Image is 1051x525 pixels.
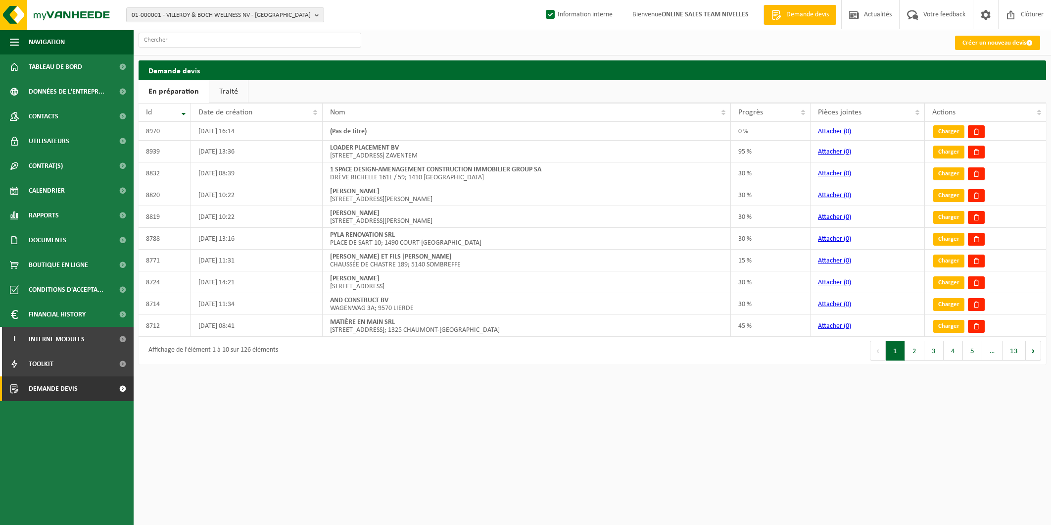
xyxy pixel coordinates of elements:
span: Tableau de bord [29,54,82,79]
span: Id [146,108,152,116]
td: DRÈVE RICHELLE 161L / 59; 1410 [GEOGRAPHIC_DATA] [323,162,731,184]
a: Charger [933,276,964,289]
label: Information interne [544,7,613,22]
td: 30 % [731,228,811,250]
a: Attacher (0) [818,170,851,177]
td: [DATE] 11:31 [191,250,323,271]
a: Attacher (0) [818,322,851,330]
span: Navigation [29,30,65,54]
strong: [PERSON_NAME] [330,275,380,282]
td: [STREET_ADDRESS][PERSON_NAME] [323,206,731,228]
td: 30 % [731,293,811,315]
a: Charger [933,211,964,224]
td: 8939 [139,141,191,162]
button: Previous [870,341,886,361]
td: [STREET_ADDRESS] ZAVENTEM [323,141,731,162]
span: Demande devis [29,376,78,401]
span: Rapports [29,203,59,228]
span: 0 [846,192,849,199]
strong: 1 SPACE DESIGN-AMENAGEMENT CONSTRUCTION IMMOBILIER GROUP SA [330,166,541,173]
strong: AND CONSTRUCT BV [330,297,388,304]
a: Créer un nouveau devis [955,36,1040,50]
span: I [10,327,19,352]
strong: PYLA RENOVATION SRL [330,231,395,239]
a: Attacher (0) [818,128,851,135]
td: 8771 [139,250,191,271]
button: 13 [1003,341,1026,361]
td: [DATE] 13:16 [191,228,323,250]
a: Attacher (0) [818,279,851,286]
span: 0 [846,322,849,330]
td: WAGENWAG 3A; 9570 LIERDE [323,293,731,315]
strong: ONLINE SALES TEAM NIVELLES [662,11,749,18]
span: 0 [846,148,849,156]
button: 2 [905,341,924,361]
span: … [982,341,1003,361]
td: [DATE] 16:14 [191,122,323,141]
td: [DATE] 13:36 [191,141,323,162]
span: Conditions d'accepta... [29,277,103,302]
td: 8820 [139,184,191,206]
strong: (Pas de titre) [330,128,367,135]
strong: [PERSON_NAME] [330,188,380,195]
span: Date de création [198,108,252,116]
span: Contrat(s) [29,154,63,178]
span: Demande devis [784,10,831,20]
span: 01-000001 - VILLEROY & BOCH WELLNESS NV - [GEOGRAPHIC_DATA] [132,8,311,23]
a: Attacher (0) [818,235,851,243]
span: Calendrier [29,178,65,203]
a: Demande devis [764,5,836,25]
td: 0 % [731,122,811,141]
a: Attacher (0) [818,301,851,308]
button: 3 [924,341,944,361]
a: En préparation [139,80,209,103]
a: Charger [933,255,964,267]
td: [DATE] 08:41 [191,315,323,337]
a: Attacher (0) [818,213,851,221]
button: Next [1026,341,1041,361]
td: 30 % [731,271,811,293]
td: [DATE] 10:22 [191,206,323,228]
input: Chercher [139,33,361,48]
td: 30 % [731,184,811,206]
button: 1 [886,341,905,361]
span: Contacts [29,104,58,129]
strong: [PERSON_NAME] ET FILS [PERSON_NAME] [330,253,452,261]
td: PLACE DE SART 10; 1490 COURT-[GEOGRAPHIC_DATA] [323,228,731,250]
span: 0 [846,128,849,135]
span: Boutique en ligne [29,253,88,277]
span: Toolkit [29,352,53,376]
span: 0 [846,170,849,177]
td: 30 % [731,162,811,184]
td: [DATE] 10:22 [191,184,323,206]
td: 8819 [139,206,191,228]
span: Financial History [29,302,86,327]
span: 0 [846,279,849,286]
td: 45 % [731,315,811,337]
td: [STREET_ADDRESS][PERSON_NAME] [323,184,731,206]
td: [STREET_ADDRESS] [323,271,731,293]
span: Interne modules [29,327,85,352]
span: Progrès [738,108,763,116]
strong: LOADER PLACEMENT BV [330,144,399,152]
td: 8724 [139,271,191,293]
td: 8714 [139,293,191,315]
button: 5 [963,341,982,361]
span: Données de l'entrepr... [29,79,104,104]
span: Nom [330,108,345,116]
td: CHAUSSÉE DE CHASTRE 189; 5140 SOMBREFFE [323,250,731,271]
a: Attacher (0) [818,257,851,264]
a: Traité [209,80,248,103]
td: 8832 [139,162,191,184]
a: Attacher (0) [818,192,851,199]
td: 30 % [731,206,811,228]
td: [DATE] 08:39 [191,162,323,184]
a: Charger [933,189,964,202]
strong: [PERSON_NAME] [330,210,380,217]
span: 0 [846,213,849,221]
td: [DATE] 11:34 [191,293,323,315]
strong: MATIÈRE EN MAIN SRL [330,318,395,326]
td: 15 % [731,250,811,271]
a: Charger [933,298,964,311]
span: Documents [29,228,66,253]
